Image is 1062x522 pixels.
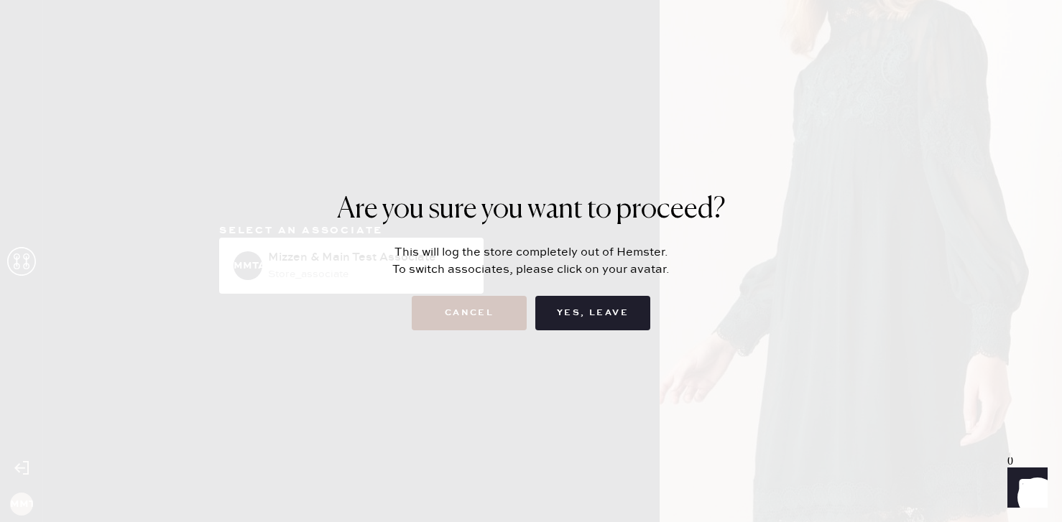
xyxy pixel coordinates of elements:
button: Cancel [412,296,527,330]
button: Yes, Leave [535,296,650,330]
iframe: Front Chat [994,457,1056,519]
div: This will log the store completely out of Hemster. To switch associates, please click on your ava... [337,244,726,279]
h1: Are you sure you want to proceed? [337,192,726,227]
